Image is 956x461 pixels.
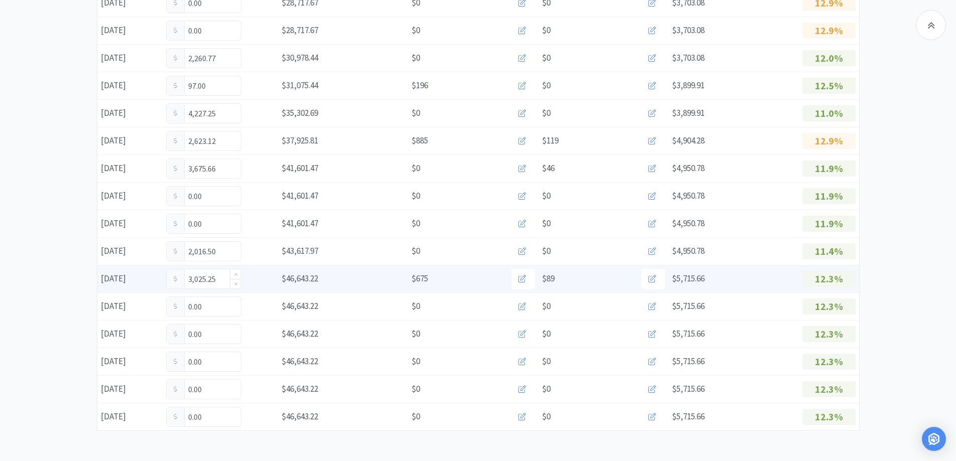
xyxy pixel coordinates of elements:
[672,190,705,201] span: $4,950.78
[412,134,428,147] span: $885
[412,382,420,396] span: $0
[412,244,420,258] span: $0
[282,80,318,91] span: $31,075.44
[542,355,551,368] span: $0
[234,273,237,276] i: icon: up
[672,273,705,284] span: $5,715.66
[542,299,551,313] span: $0
[542,382,551,396] span: $0
[412,299,420,313] span: $0
[542,134,559,147] span: $119
[97,103,163,123] div: [DATE]
[412,217,420,230] span: $0
[672,218,705,229] span: $4,950.78
[802,243,856,259] p: 11.4%
[412,79,428,92] span: $196
[282,218,318,229] span: $41,601.47
[97,20,163,41] div: [DATE]
[97,324,163,344] div: [DATE]
[802,271,856,287] p: 12.3%
[542,327,551,341] span: $0
[282,25,318,36] span: $28,717.67
[672,300,705,312] span: $5,715.66
[802,78,856,94] p: 12.5%
[672,107,705,118] span: $3,899.91
[802,161,856,177] p: 11.9%
[97,351,163,372] div: [DATE]
[802,23,856,39] p: 12.9%
[97,406,163,427] div: [DATE]
[412,51,420,65] span: $0
[672,356,705,367] span: $5,715.66
[97,268,163,289] div: [DATE]
[230,279,241,288] span: Decrease Value
[97,130,163,151] div: [DATE]
[282,383,318,394] span: $46,643.22
[97,241,163,261] div: [DATE]
[802,326,856,342] p: 12.3%
[97,379,163,399] div: [DATE]
[282,245,318,256] span: $43,617.97
[97,48,163,68] div: [DATE]
[282,107,318,118] span: $35,302.69
[97,75,163,96] div: [DATE]
[412,410,420,423] span: $0
[412,189,420,203] span: $0
[282,273,318,284] span: $46,643.22
[672,245,705,256] span: $4,950.78
[230,269,241,279] span: Increase Value
[542,244,551,258] span: $0
[412,24,420,37] span: $0
[802,105,856,121] p: 11.0%
[97,158,163,179] div: [DATE]
[802,354,856,370] p: 12.3%
[672,80,705,91] span: $3,899.91
[542,106,551,120] span: $0
[802,50,856,66] p: 12.0%
[672,25,705,36] span: $3,703.08
[97,186,163,206] div: [DATE]
[672,52,705,63] span: $3,703.08
[412,272,428,285] span: $675
[672,163,705,174] span: $4,950.78
[802,188,856,204] p: 11.9%
[234,282,237,285] i: icon: down
[282,356,318,367] span: $46,643.22
[542,272,555,285] span: $89
[542,217,551,230] span: $0
[542,51,551,65] span: $0
[282,135,318,146] span: $37,925.81
[412,106,420,120] span: $0
[802,216,856,232] p: 11.9%
[672,328,705,339] span: $5,715.66
[542,79,551,92] span: $0
[802,133,856,149] p: 12.9%
[672,411,705,422] span: $5,715.66
[802,381,856,397] p: 12.3%
[672,135,705,146] span: $4,904.28
[542,189,551,203] span: $0
[412,355,420,368] span: $0
[282,411,318,422] span: $46,643.22
[542,162,555,175] span: $46
[802,298,856,315] p: 12.3%
[282,163,318,174] span: $41,601.47
[282,328,318,339] span: $46,643.22
[802,409,856,425] p: 12.3%
[672,383,705,394] span: $5,715.66
[542,410,551,423] span: $0
[97,296,163,317] div: [DATE]
[412,162,420,175] span: $0
[542,24,551,37] span: $0
[282,52,318,63] span: $30,978.44
[412,327,420,341] span: $0
[97,213,163,234] div: [DATE]
[282,190,318,201] span: $41,601.47
[282,300,318,312] span: $46,643.22
[922,427,946,451] div: Open Intercom Messenger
